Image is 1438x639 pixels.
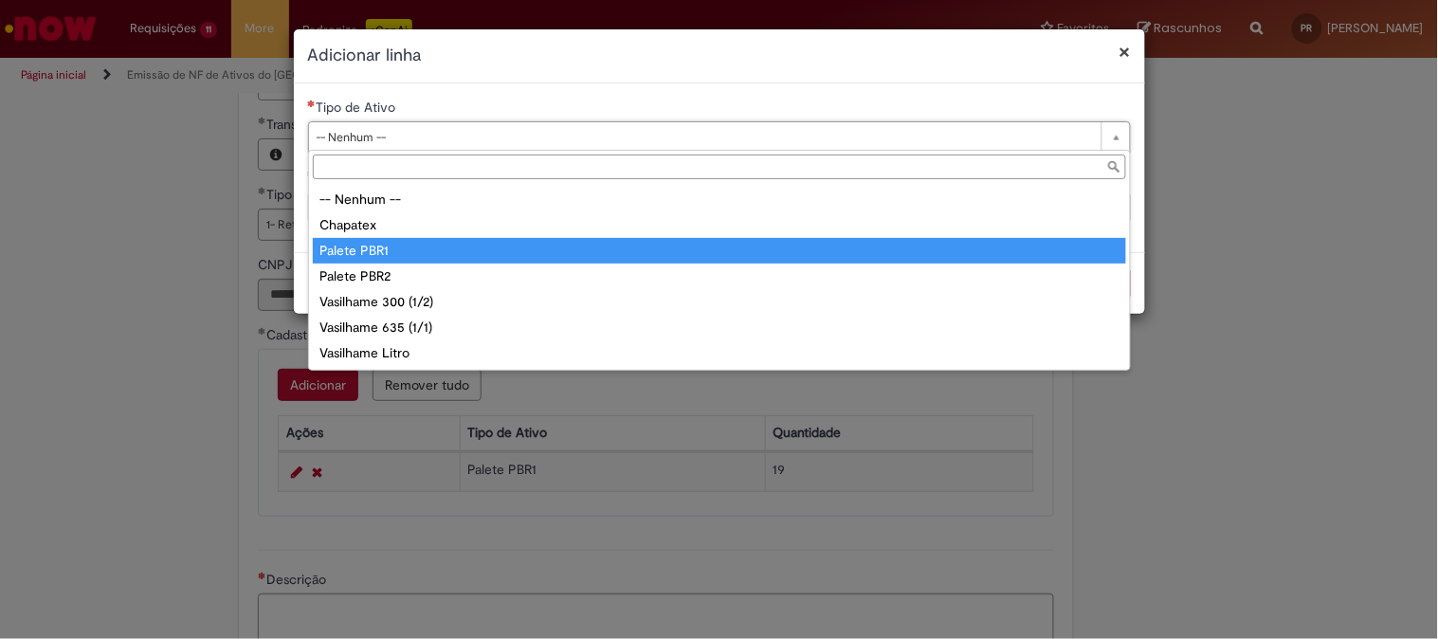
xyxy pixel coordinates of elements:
ul: Tipo de Ativo [309,183,1130,370]
div: Vasilhame 300 (1/2) [313,289,1126,315]
div: Palete PBR1 [313,238,1126,264]
div: Vasilhame Litro [313,340,1126,366]
div: -- Nenhum -- [313,187,1126,212]
div: Palete PBR2 [313,264,1126,289]
div: Vasilhame 635 (1/1) [313,315,1126,340]
div: Chapatex [313,212,1126,238]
